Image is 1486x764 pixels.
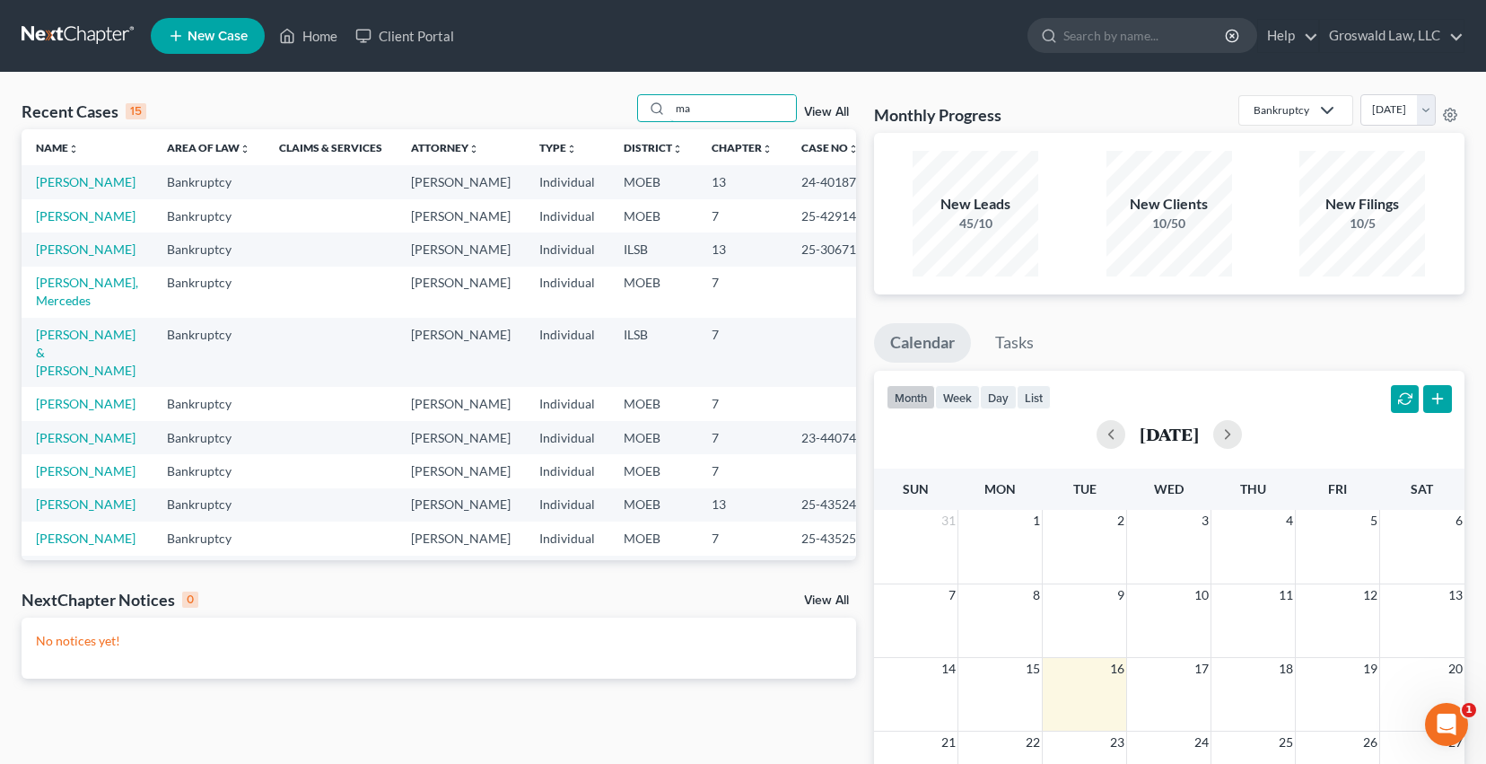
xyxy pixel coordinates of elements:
td: 7 [697,387,787,420]
span: 3 [1200,510,1211,531]
td: MOEB [609,488,697,522]
td: [PERSON_NAME] [397,522,525,555]
td: Bankruptcy [153,199,265,233]
span: 18 [1277,658,1295,680]
span: 1 [1462,703,1476,717]
td: Bankruptcy [153,387,265,420]
td: Bankruptcy [153,488,265,522]
button: day [980,385,1017,409]
td: Individual [525,488,609,522]
div: New Filings [1299,194,1425,215]
a: View All [804,106,849,119]
a: [PERSON_NAME] [36,208,135,224]
a: [PERSON_NAME] [36,430,135,445]
td: Individual [525,233,609,266]
span: Sat [1411,481,1433,496]
a: [PERSON_NAME] [36,496,135,512]
div: Bankruptcy [1254,102,1309,118]
div: 45/10 [913,215,1038,233]
td: Individual [525,267,609,318]
span: 4 [1284,510,1295,531]
i: unfold_more [68,144,79,154]
div: New Leads [913,194,1038,215]
span: 11 [1277,584,1295,606]
span: 24 [1193,732,1211,753]
a: Client Portal [346,20,463,52]
span: 14 [940,658,957,680]
td: Individual [525,421,609,454]
iframe: Intercom live chat [1425,703,1468,746]
td: MOEB [609,387,697,420]
span: 15 [1024,658,1042,680]
td: MOEB [609,199,697,233]
div: 0 [182,592,198,608]
div: 15 [126,103,146,119]
button: week [935,385,980,409]
span: 10 [1193,584,1211,606]
td: Bankruptcy [153,421,265,454]
td: [PERSON_NAME] [397,233,525,266]
td: 7 [697,421,787,454]
span: Sun [903,481,929,496]
td: MOEB [609,421,697,454]
span: 21 [940,732,957,753]
span: 12 [1361,584,1379,606]
i: unfold_more [762,144,773,154]
i: unfold_more [566,144,577,154]
a: [PERSON_NAME] [36,396,135,411]
td: Individual [525,318,609,387]
span: 6 [1454,510,1464,531]
td: 25-30671 [787,233,873,266]
td: 7 [697,522,787,555]
td: MOEB [609,522,697,555]
i: unfold_more [672,144,683,154]
a: [PERSON_NAME] & [PERSON_NAME] [36,327,135,378]
th: Claims & Services [265,129,397,165]
input: Search by name... [670,95,796,121]
td: 25-42914 [787,199,873,233]
span: 22 [1024,732,1042,753]
td: 13 [697,488,787,522]
span: 1 [1031,510,1042,531]
td: 25-43540 [787,556,873,625]
td: Bankruptcy [153,267,265,318]
td: Bankruptcy [153,556,265,625]
td: [PERSON_NAME] [397,488,525,522]
td: 23-44074 [787,421,873,454]
td: Individual [525,165,609,198]
button: month [887,385,935,409]
span: Wed [1154,481,1184,496]
h2: [DATE] [1140,425,1199,443]
span: Thu [1240,481,1266,496]
td: [PERSON_NAME] [397,387,525,420]
a: Nameunfold_more [36,141,79,154]
td: 25-43524 [787,488,873,522]
td: Individual [525,199,609,233]
a: Case Nounfold_more [801,141,859,154]
h3: Monthly Progress [874,104,1001,126]
td: MOEB [609,267,697,318]
td: 24-40187 [787,165,873,198]
td: [PERSON_NAME] [397,267,525,318]
td: Bankruptcy [153,233,265,266]
span: 26 [1361,732,1379,753]
span: 23 [1108,732,1126,753]
td: 7 [697,318,787,387]
td: Individual [525,522,609,555]
span: Mon [984,481,1016,496]
input: Search by name... [1063,19,1228,52]
span: New Case [188,30,248,43]
span: 9 [1115,584,1126,606]
td: [PERSON_NAME] [397,421,525,454]
span: 20 [1447,658,1464,680]
a: Attorneyunfold_more [411,141,479,154]
td: ILSB [609,233,697,266]
a: Chapterunfold_more [712,141,773,154]
td: [PERSON_NAME] [397,556,525,625]
i: unfold_more [468,144,479,154]
td: Individual [525,556,609,625]
span: 17 [1193,658,1211,680]
a: [PERSON_NAME] [36,174,135,189]
i: unfold_more [240,144,250,154]
td: 13 [697,165,787,198]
